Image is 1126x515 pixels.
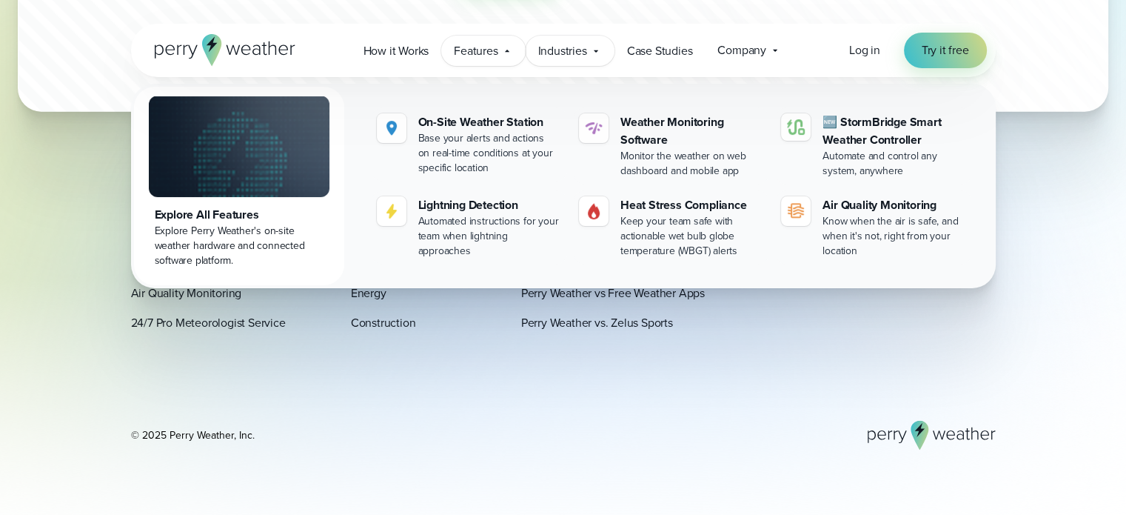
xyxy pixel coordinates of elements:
[538,42,587,60] span: Industries
[131,313,286,331] a: 24/7 Pro Meteorologist Service
[585,202,603,220] img: Gas.svg
[822,149,965,179] div: Automate and control any system, anywhere
[371,107,567,182] a: On-Site Weather Station Base your alerts and actions on real-time conditions at your specific loc...
[131,284,242,302] a: Air Quality Monitoring
[822,113,965,149] div: 🆕 StormBridge Smart Weather Controller
[521,284,705,302] a: Perry Weather vs Free Weather Apps
[155,224,324,268] div: Explore Perry Weather's on-site weather hardware and connected software platform.
[904,33,987,68] a: Try it free
[155,206,324,224] div: Explore All Features
[620,196,763,214] div: Heat Stress Compliance
[717,41,766,59] span: Company
[418,113,561,131] div: On-Site Weather Station
[620,113,763,149] div: Weather Monitoring Software
[822,196,965,214] div: Air Quality Monitoring
[573,107,769,185] a: Weather Monitoring Software Monitor the weather on web dashboard and mobile app
[787,202,805,220] img: aqi-icon.svg
[134,87,344,285] a: Explore All Features Explore Perry Weather's on-site weather hardware and connected software plat...
[614,36,706,66] a: Case Studies
[351,36,442,66] a: How it Works
[383,202,401,220] img: lightning-icon.svg
[620,214,763,259] div: Keep your team safe with actionable wet bulb globe temperature (WBGT) alerts
[573,190,769,265] a: Heat Stress Compliance Keep your team safe with actionable wet bulb globe temperature (WBGT) alerts
[775,107,971,185] a: 🆕 StormBridge Smart Weather Controller Automate and control any system, anywhere
[418,196,561,214] div: Lightning Detection
[131,428,255,442] div: © 2025 Perry Weather, Inc.
[775,190,971,265] a: Air Quality Monitoring Know when the air is safe, and when it's not, right from your location
[822,214,965,259] div: Know when the air is safe, and when it's not, right from your location
[351,313,416,331] a: Construction
[521,313,673,331] a: Perry Weather vs. Zelus Sports
[351,284,386,302] a: Energy
[371,190,567,265] a: Lightning Detection Automated instructions for your team when lightning approaches
[454,42,497,60] span: Features
[585,119,603,137] img: software-icon.svg
[620,149,763,179] div: Monitor the weather on web dashboard and mobile app
[418,131,561,176] div: Base your alerts and actions on real-time conditions at your specific location
[418,214,561,259] div: Automated instructions for your team when lightning approaches
[787,119,805,135] img: stormbridge-icon-V6.svg
[383,119,401,137] img: Location.svg
[922,41,969,59] span: Try it free
[363,42,429,60] span: How it Works
[849,41,880,59] a: Log in
[627,42,693,60] span: Case Studies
